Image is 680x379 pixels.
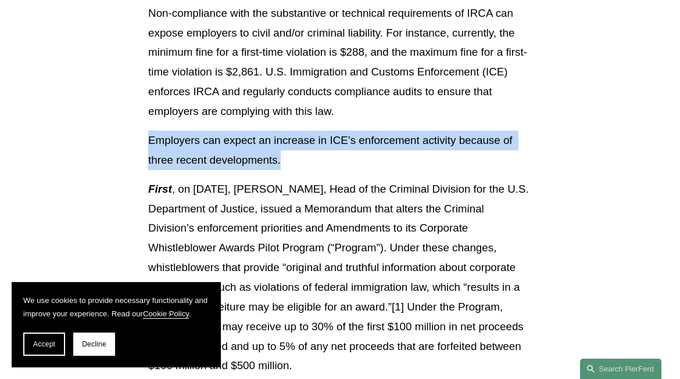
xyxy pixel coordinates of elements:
[12,282,221,368] section: Cookie banner
[148,179,532,376] p: , on [DATE], [PERSON_NAME], Head of the Criminal Division for the U.S. Department of Justice, iss...
[23,333,65,356] button: Accept
[143,309,189,318] a: Cookie Policy
[73,333,115,356] button: Decline
[580,359,661,379] a: Search this site
[148,131,532,170] p: Employers can expect an increase in ICE’s enforcement activity because of three recent developments.
[33,340,55,348] span: Accept
[148,3,532,121] p: Non-compliance with the substantive or technical requirements of IRCA can expose employers to civ...
[82,340,106,348] span: Decline
[148,183,172,195] em: First
[23,294,209,322] p: We use cookies to provide necessary functionality and improve your experience. Read our .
